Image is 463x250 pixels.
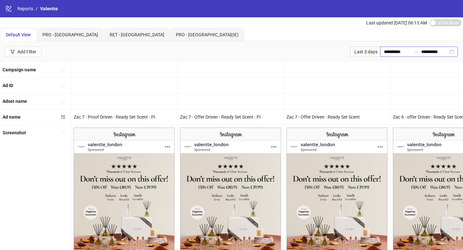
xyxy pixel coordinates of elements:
[284,109,390,125] div: Zac 7 - Offer Driven - Ready Set Scent
[61,130,65,135] span: sort-ascending
[61,115,65,119] span: sort-descending
[110,32,164,37] span: RET - [GEOGRAPHIC_DATA]
[366,20,427,25] span: Last updated [DATE] 06:13 AM
[413,49,419,54] span: to
[71,109,177,125] div: Zac 7 - Proof Driven - Ready Set Scent - PI
[176,32,239,37] span: PRO - [GEOGRAPHIC_DATA](IE)
[61,99,65,103] span: sort-ascending
[6,32,31,37] span: Default View
[413,49,419,54] span: swap-right
[3,83,13,88] b: Ad ID
[5,47,41,57] button: Add Filter
[16,5,34,12] a: Reports
[3,67,36,72] b: Campaign name
[3,114,21,120] b: Ad name
[17,49,36,54] div: Add Filter
[36,5,38,12] li: /
[10,49,15,54] span: filter
[177,109,284,125] div: Zac 7 - Offer Driven - Ready Set Scent - PI
[61,83,65,88] span: sort-ascending
[42,32,98,37] span: PRO - [GEOGRAPHIC_DATA]
[3,99,27,104] b: Adset name
[40,6,58,11] span: Valentte
[61,67,65,72] span: sort-ascending
[350,47,380,57] div: Last 3 days
[3,130,26,135] b: Screenshot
